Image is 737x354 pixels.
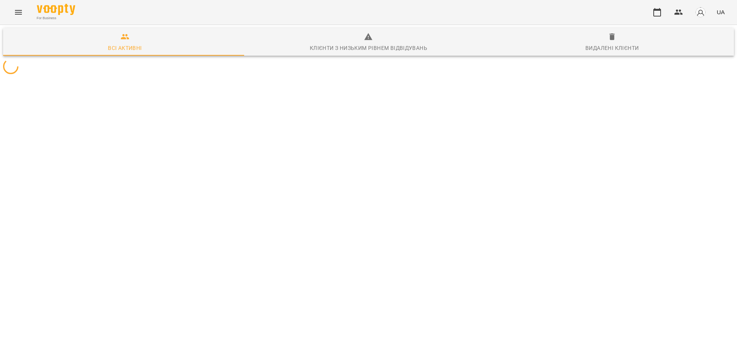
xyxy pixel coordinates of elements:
button: UA [714,5,728,19]
img: avatar_s.png [695,7,706,18]
div: Клієнти з низьким рівнем відвідувань [310,43,427,53]
span: UA [717,8,725,16]
img: Voopty Logo [37,4,75,15]
div: Всі активні [108,43,142,53]
button: Menu [9,3,28,22]
span: For Business [37,16,75,21]
div: Видалені клієнти [585,43,639,53]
